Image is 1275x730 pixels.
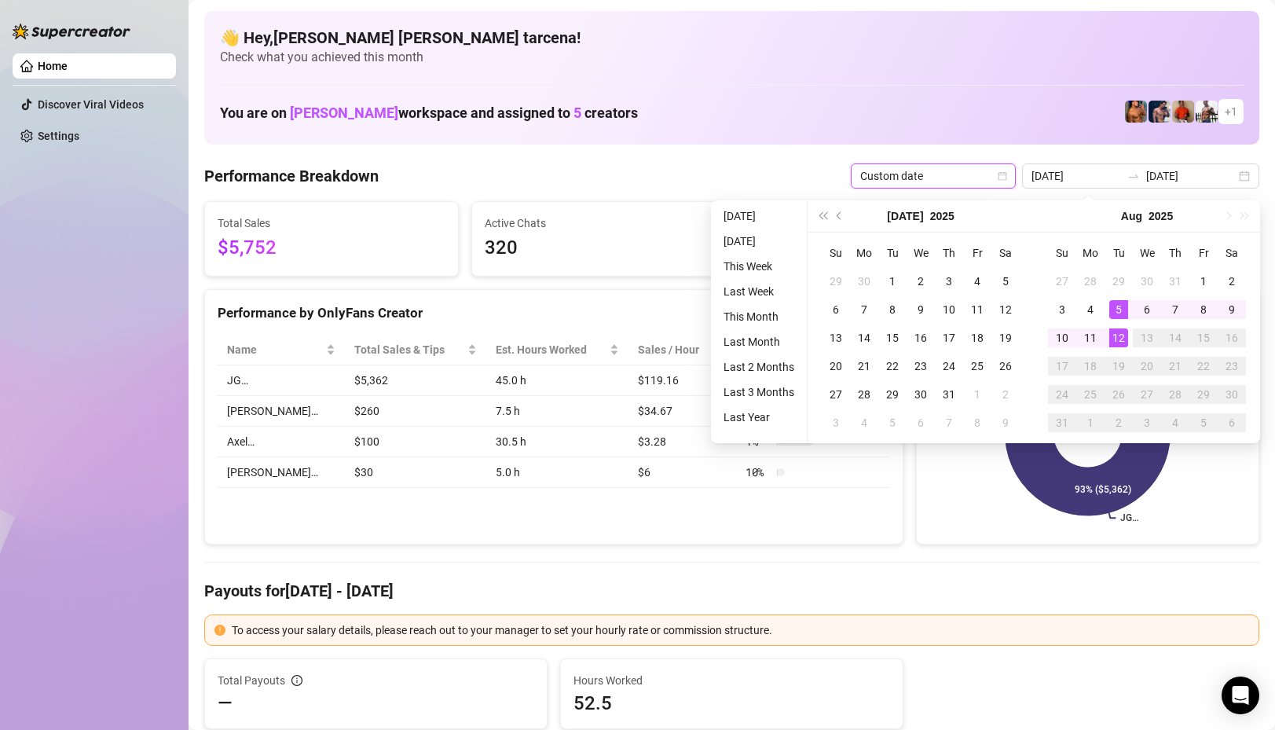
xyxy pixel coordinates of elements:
div: 30 [1138,272,1156,291]
div: 28 [1081,272,1100,291]
button: Last year (Control + left) [814,200,831,232]
td: 2025-08-19 [1105,352,1133,380]
div: Est. Hours Worked [496,341,606,358]
td: $5,362 [345,365,486,396]
td: $100 [345,427,486,457]
div: 5 [996,272,1015,291]
span: $5,752 [218,233,445,263]
li: This Week [717,257,801,276]
div: 28 [855,385,874,404]
div: 31 [1053,413,1072,432]
div: 2 [996,385,1015,404]
td: 2025-08-01 [1189,267,1218,295]
div: 3 [940,272,958,291]
td: 30.5 h [486,427,628,457]
td: 2025-07-20 [822,352,850,380]
li: Last 3 Months [717,383,801,402]
td: 2025-08-15 [1189,324,1218,352]
th: Name [218,335,345,365]
input: End date [1146,167,1236,185]
td: 2025-07-21 [850,352,878,380]
td: 2025-08-06 [907,409,935,437]
td: 2025-07-30 [907,380,935,409]
div: 31 [940,385,958,404]
th: Th [935,239,963,267]
td: $6 [628,457,736,488]
th: Fr [1189,239,1218,267]
td: 2025-08-26 [1105,380,1133,409]
div: 15 [883,328,902,347]
div: 2 [911,272,930,291]
td: 5.0 h [486,457,628,488]
div: 10 [940,300,958,319]
td: 2025-09-06 [1218,409,1246,437]
span: Total Payouts [218,672,285,689]
td: 2025-08-08 [1189,295,1218,324]
li: Last Week [717,282,801,301]
div: 27 [1138,385,1156,404]
span: Total Sales & Tips [354,341,464,358]
div: 6 [1222,413,1241,432]
div: 24 [940,357,958,376]
td: 2025-08-04 [850,409,878,437]
td: $260 [345,396,486,427]
td: 2025-08-18 [1076,352,1105,380]
td: 2025-08-07 [935,409,963,437]
div: 21 [855,357,874,376]
div: 1 [883,272,902,291]
button: Choose a year [1149,200,1173,232]
td: 2025-07-02 [907,267,935,295]
div: 20 [1138,357,1156,376]
button: Choose a year [930,200,954,232]
img: Justin [1172,101,1194,123]
h4: Performance Breakdown [204,165,379,187]
td: 2025-07-27 [1048,267,1076,295]
th: Sales / Hour [628,335,736,365]
td: 2025-07-14 [850,324,878,352]
li: Last 2 Months [717,358,801,376]
a: Settings [38,130,79,142]
div: 29 [1109,272,1128,291]
th: Su [1048,239,1076,267]
span: Total Sales [218,215,445,232]
td: 2025-07-28 [1076,267,1105,295]
td: 2025-07-31 [935,380,963,409]
span: Sales / Hour [638,341,714,358]
div: 9 [911,300,930,319]
span: Custom date [860,164,1006,188]
td: 2025-07-08 [878,295,907,324]
td: 2025-08-02 [1218,267,1246,295]
td: 2025-09-05 [1189,409,1218,437]
div: 19 [1109,357,1128,376]
td: 2025-07-03 [935,267,963,295]
td: 2025-09-01 [1076,409,1105,437]
td: 2025-08-16 [1218,324,1246,352]
td: 2025-08-03 [1048,295,1076,324]
div: 30 [911,385,930,404]
td: 2025-07-05 [991,267,1020,295]
div: 12 [1109,328,1128,347]
span: — [218,691,233,716]
td: 2025-07-15 [878,324,907,352]
div: 31 [1166,272,1185,291]
th: Th [1161,239,1189,267]
div: 29 [883,385,902,404]
div: 21 [1166,357,1185,376]
div: 18 [1081,357,1100,376]
td: 2025-08-21 [1161,352,1189,380]
div: 12 [996,300,1015,319]
div: 8 [883,300,902,319]
div: 23 [1222,357,1241,376]
button: Previous month (PageUp) [831,200,848,232]
div: 7 [940,413,958,432]
td: $3.28 [628,427,736,457]
div: 4 [1166,413,1185,432]
td: 2025-07-10 [935,295,963,324]
th: Sa [1218,239,1246,267]
td: 2025-07-06 [822,295,850,324]
li: Last Month [717,332,801,351]
div: 28 [1166,385,1185,404]
div: 22 [1194,357,1213,376]
div: 27 [826,385,845,404]
td: 2025-09-03 [1133,409,1161,437]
